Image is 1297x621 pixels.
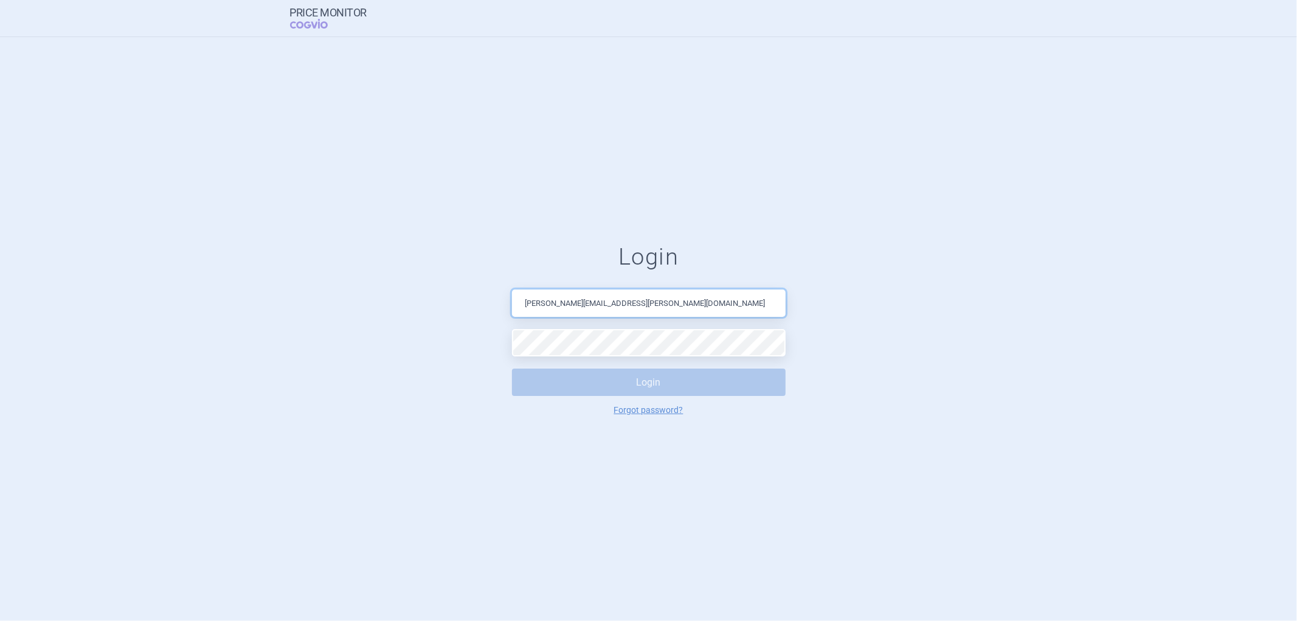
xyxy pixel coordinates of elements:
[512,243,786,271] h1: Login
[614,406,683,414] a: Forgot password?
[290,7,367,30] a: Price MonitorCOGVIO
[512,369,786,396] button: Login
[290,19,345,29] span: COGVIO
[512,290,786,317] input: Email
[290,7,367,19] strong: Price Monitor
